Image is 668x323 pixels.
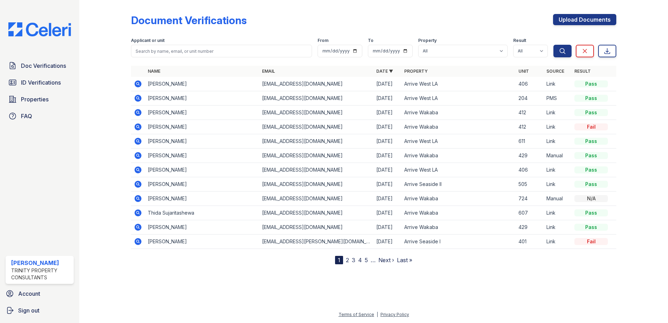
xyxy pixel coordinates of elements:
[544,106,572,120] td: Link
[574,224,608,231] div: Pass
[574,166,608,173] div: Pass
[145,192,259,206] td: [PERSON_NAME]
[401,134,516,149] td: Arrive West LA
[373,134,401,149] td: [DATE]
[516,177,544,192] td: 505
[544,77,572,91] td: Link
[346,257,349,264] a: 2
[546,69,564,74] a: Source
[21,95,49,103] span: Properties
[574,181,608,188] div: Pass
[21,78,61,87] span: ID Verifications
[544,134,572,149] td: Link
[259,134,373,149] td: [EMAIL_ADDRESS][DOMAIN_NAME]
[339,312,374,317] a: Terms of Service
[259,192,373,206] td: [EMAIL_ADDRESS][DOMAIN_NAME]
[371,256,376,264] span: …
[6,92,74,106] a: Properties
[516,106,544,120] td: 412
[6,76,74,89] a: ID Verifications
[373,177,401,192] td: [DATE]
[6,59,74,73] a: Doc Verifications
[574,69,591,74] a: Result
[373,235,401,249] td: [DATE]
[516,120,544,134] td: 412
[516,91,544,106] td: 204
[3,303,77,317] button: Sign out
[18,306,39,315] span: Sign out
[574,138,608,145] div: Pass
[259,220,373,235] td: [EMAIL_ADDRESS][DOMAIN_NAME]
[3,22,77,36] img: CE_Logo_Blue-a8612792a0a2168367f1c8372b55b34899dd931a85d93a1a3d3e32e68fde9ad4.png
[544,206,572,220] td: Link
[373,149,401,163] td: [DATE]
[145,134,259,149] td: [PERSON_NAME]
[397,257,412,264] a: Last »
[262,69,275,74] a: Email
[401,77,516,91] td: Arrive West LA
[373,120,401,134] td: [DATE]
[21,112,32,120] span: FAQ
[574,209,608,216] div: Pass
[259,163,373,177] td: [EMAIL_ADDRESS][DOMAIN_NAME]
[259,120,373,134] td: [EMAIL_ADDRESS][DOMAIN_NAME]
[259,91,373,106] td: [EMAIL_ADDRESS][DOMAIN_NAME]
[574,109,608,116] div: Pass
[373,192,401,206] td: [DATE]
[544,91,572,106] td: PMS
[259,149,373,163] td: [EMAIL_ADDRESS][DOMAIN_NAME]
[18,289,40,298] span: Account
[373,206,401,220] td: [DATE]
[516,220,544,235] td: 429
[373,220,401,235] td: [DATE]
[21,62,66,70] span: Doc Verifications
[401,177,516,192] td: Arrive Seaside II
[145,163,259,177] td: [PERSON_NAME]
[373,106,401,120] td: [DATE]
[574,95,608,102] div: Pass
[378,257,394,264] a: Next ›
[145,235,259,249] td: [PERSON_NAME]
[401,163,516,177] td: Arrive West LA
[401,91,516,106] td: Arrive West LA
[544,192,572,206] td: Manual
[544,235,572,249] td: Link
[259,77,373,91] td: [EMAIL_ADDRESS][DOMAIN_NAME]
[516,149,544,163] td: 429
[401,235,516,249] td: Arrive Seaside I
[373,163,401,177] td: [DATE]
[365,257,368,264] a: 5
[574,152,608,159] div: Pass
[259,206,373,220] td: [EMAIL_ADDRESS][DOMAIN_NAME]
[368,38,373,43] label: To
[131,38,165,43] label: Applicant or unit
[544,163,572,177] td: Link
[377,312,378,317] div: |
[544,149,572,163] td: Manual
[516,206,544,220] td: 607
[3,287,77,301] a: Account
[11,259,71,267] div: [PERSON_NAME]
[418,38,437,43] label: Property
[358,257,362,264] a: 4
[518,69,529,74] a: Unit
[148,69,160,74] a: Name
[574,238,608,245] div: Fail
[11,267,71,281] div: Trinity Property Consultants
[574,195,608,202] div: N/A
[145,77,259,91] td: [PERSON_NAME]
[373,91,401,106] td: [DATE]
[401,106,516,120] td: Arrive Wakaba
[380,312,409,317] a: Privacy Policy
[145,177,259,192] td: [PERSON_NAME]
[145,106,259,120] td: [PERSON_NAME]
[401,192,516,206] td: Arrive Wakaba
[401,149,516,163] td: Arrive Wakaba
[553,14,616,25] a: Upload Documents
[516,77,544,91] td: 406
[513,38,526,43] label: Result
[376,69,393,74] a: Date ▼
[131,14,247,27] div: Document Verifications
[401,220,516,235] td: Arrive Wakaba
[574,80,608,87] div: Pass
